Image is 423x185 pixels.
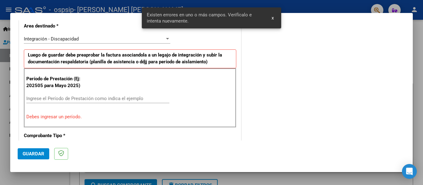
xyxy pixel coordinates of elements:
[26,113,234,120] p: Debes ingresar un período.
[24,23,88,30] p: Area destinado *
[26,75,89,89] p: Período de Prestación (Ej: 202505 para Mayo 2025)
[18,148,49,159] button: Guardar
[23,151,44,157] span: Guardar
[267,12,279,23] button: x
[24,36,79,42] span: Integración - Discapacidad
[28,52,222,65] strong: Luego de guardar debe preaprobar la factura asociandola a un legajo de integración y subir la doc...
[402,164,417,179] div: Open Intercom Messenger
[24,132,88,139] p: Comprobante Tipo *
[272,15,274,21] span: x
[147,12,264,24] span: Existen errores en uno o más campos. Verifícalo e intenta nuevamente.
